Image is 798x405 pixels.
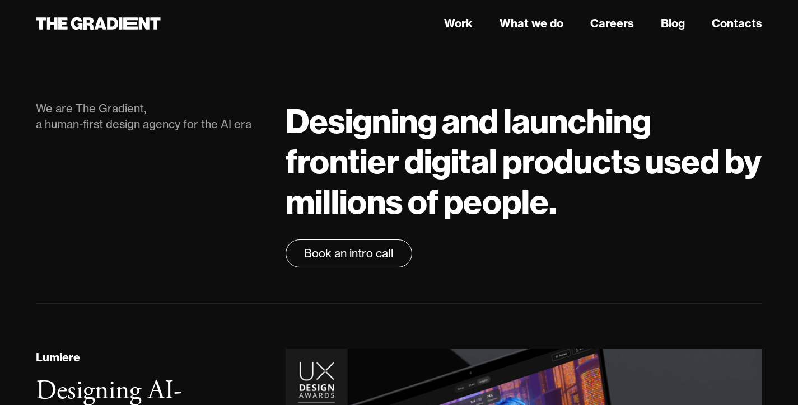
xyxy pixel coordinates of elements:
a: Blog [661,15,685,32]
a: Work [444,15,473,32]
a: Contacts [712,15,762,32]
div: Lumiere [36,349,80,366]
a: What we do [500,15,563,32]
a: Careers [590,15,634,32]
a: Book an intro call [286,239,412,267]
div: We are The Gradient, a human-first design agency for the AI era [36,101,263,132]
h1: Designing and launching frontier digital products used by millions of people. [286,101,762,222]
